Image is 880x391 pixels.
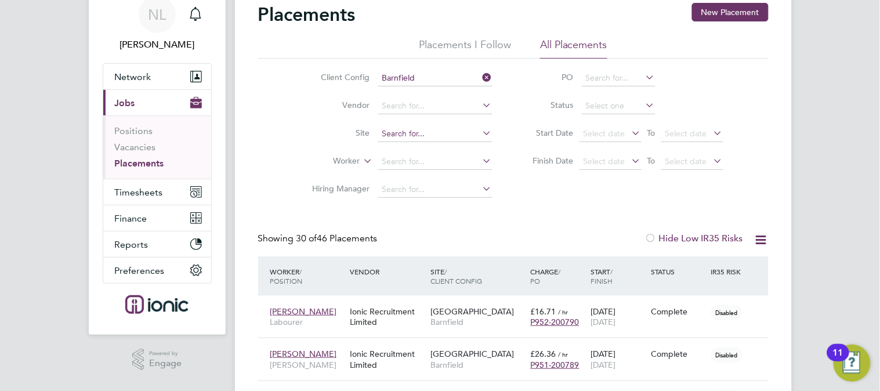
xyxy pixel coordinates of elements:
span: Powered by [149,349,182,359]
a: Positions [115,125,153,136]
span: Barnfield [430,360,525,370]
a: Vacancies [115,142,156,153]
input: Search for... [582,70,656,86]
span: Select date [665,128,707,139]
span: Jobs [115,97,135,108]
a: Go to home page [103,295,212,314]
label: PO [522,72,574,82]
span: NL [148,7,166,22]
label: Vendor [303,100,370,110]
button: Reports [103,231,211,257]
span: To [644,125,659,140]
span: Engage [149,359,182,368]
span: [GEOGRAPHIC_DATA] [430,349,514,359]
input: Search for... [378,98,492,114]
input: Search for... [378,154,492,170]
span: Timesheets [115,187,163,198]
div: [DATE] [588,343,648,375]
input: Select one [582,98,656,114]
button: Timesheets [103,179,211,205]
span: Disabled [711,347,743,363]
div: Charge [528,261,588,291]
span: Network [115,71,151,82]
span: Natasha Long [103,38,212,52]
div: Vendor [347,261,428,282]
label: Start Date [522,128,574,138]
label: Client Config [303,72,370,82]
a: Placements [115,158,164,169]
span: [DATE] [591,360,615,370]
li: All Placements [540,38,607,59]
label: Finish Date [522,155,574,166]
div: Ionic Recruitment Limited [347,301,428,333]
button: Open Resource Center, 11 new notifications [834,345,871,382]
div: Worker [267,261,347,291]
button: Finance [103,205,211,231]
div: Site [428,261,528,291]
span: [PERSON_NAME] [270,360,345,370]
label: Worker [294,155,360,167]
span: Barnfield [430,317,525,327]
span: / Position [270,267,303,285]
button: New Placement [692,3,769,21]
div: IR35 Risk [708,261,748,282]
div: Complete [651,349,705,359]
span: P952-200790 [531,317,580,327]
span: / Client Config [430,267,482,285]
input: Search for... [378,182,492,198]
span: Reports [115,239,149,250]
span: £16.71 [531,306,556,317]
div: Showing [258,233,380,245]
span: 46 Placements [296,233,378,244]
span: Disabled [711,305,743,320]
span: Finance [115,213,147,224]
button: Preferences [103,258,211,283]
a: Powered byEngage [132,349,182,371]
input: Search for... [378,126,492,142]
li: Placements I Follow [419,38,511,59]
label: Status [522,100,574,110]
label: Hide Low IR35 Risks [645,233,743,244]
span: [PERSON_NAME] [270,306,337,317]
div: 11 [833,353,843,368]
div: Jobs [103,115,211,179]
span: [PERSON_NAME] [270,349,337,359]
label: Site [303,128,370,138]
span: / hr [559,350,568,359]
button: Network [103,64,211,89]
img: ionic-logo-retina.png [125,295,188,314]
span: Select date [584,156,625,166]
span: Select date [665,156,707,166]
span: Select date [584,128,625,139]
span: / hr [559,307,568,316]
label: Hiring Manager [303,183,370,194]
span: Labourer [270,317,345,327]
div: Status [648,261,708,282]
span: Preferences [115,265,165,276]
h2: Placements [258,3,356,26]
div: Ionic Recruitment Limited [347,343,428,375]
span: To [644,153,659,168]
a: [PERSON_NAME]LabourerIonic Recruitment Limited[GEOGRAPHIC_DATA]Barnfield£16.71 / hrP952-200790[DA... [267,300,769,310]
div: Complete [651,306,705,317]
div: [DATE] [588,301,648,333]
span: [GEOGRAPHIC_DATA] [430,306,514,317]
span: / PO [531,267,561,285]
span: [DATE] [591,317,615,327]
button: Jobs [103,90,211,115]
input: Search for... [378,70,492,86]
span: / Finish [591,267,613,285]
span: 30 of [296,233,317,244]
span: P951-200789 [531,360,580,370]
div: Start [588,261,648,291]
a: [PERSON_NAME][PERSON_NAME]Ionic Recruitment Limited[GEOGRAPHIC_DATA]Barnfield£26.36 / hrP951-2007... [267,342,769,352]
span: £26.36 [531,349,556,359]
